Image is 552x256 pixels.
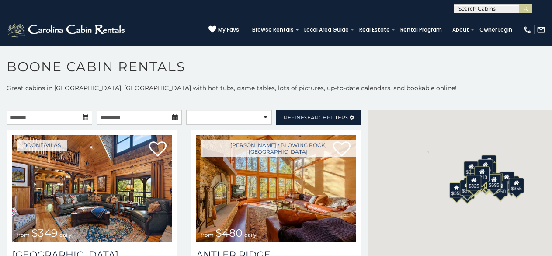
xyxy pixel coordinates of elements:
div: $250 [481,162,496,178]
a: Owner Login [475,24,517,36]
a: Browse Rentals [248,24,298,36]
span: from [201,231,214,238]
div: $375 [459,179,474,195]
span: from [17,231,30,238]
a: My Favs [208,25,239,34]
div: $930 [499,172,514,187]
img: White-1-2.png [7,21,128,39]
span: My Favs [218,26,239,34]
div: $380 [487,172,502,188]
span: $480 [215,227,243,239]
div: $305 [463,161,478,176]
div: $325 [466,175,481,190]
img: mail-regular-white.png [537,25,545,34]
span: $349 [31,227,58,239]
span: daily [59,231,72,238]
img: Antler Ridge [196,135,356,242]
a: Add to favorites [149,140,167,159]
img: Diamond Creek Lodge [12,135,172,242]
span: Search [304,114,327,121]
div: $350 [493,181,507,196]
div: $315 [478,174,493,190]
a: Boone/Vilas [17,140,67,151]
a: RefineSearchFilters [276,110,362,125]
div: $355 [509,178,524,193]
a: About [448,24,473,36]
span: Refine Filters [284,114,348,121]
a: Local Area Guide [300,24,353,36]
a: Diamond Creek Lodge from $349 daily [12,135,172,242]
div: $355 [449,182,464,198]
a: [PERSON_NAME] / Blowing Rock, [GEOGRAPHIC_DATA] [201,140,356,157]
div: $525 [481,154,496,170]
div: $695 [486,174,501,190]
div: $345 [459,183,474,199]
img: phone-regular-white.png [523,25,532,34]
span: daily [244,231,257,238]
a: Rental Program [396,24,446,36]
div: $210 [474,166,489,182]
div: $320 [478,159,493,175]
a: Antler Ridge from $480 daily [196,135,356,242]
a: Real Estate [355,24,394,36]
